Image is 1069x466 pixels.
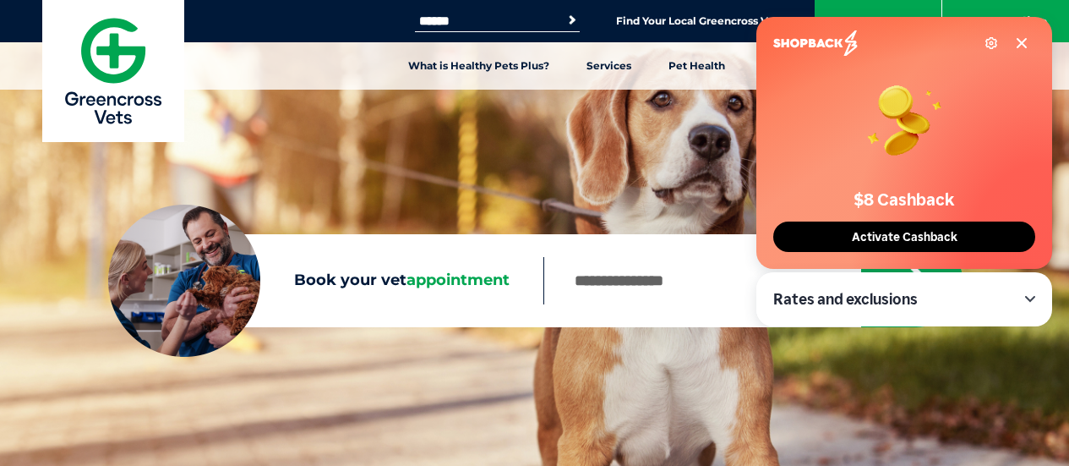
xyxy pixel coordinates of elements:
button: Search [564,12,581,29]
a: Find Your Local Greencross Vet [616,14,778,28]
label: Book your vet [108,268,543,293]
a: Pet Articles [744,42,843,90]
a: Pet Health [650,42,744,90]
a: Services [568,42,650,90]
span: appointment [406,271,510,289]
a: What is Healthy Pets Plus? [390,42,568,90]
